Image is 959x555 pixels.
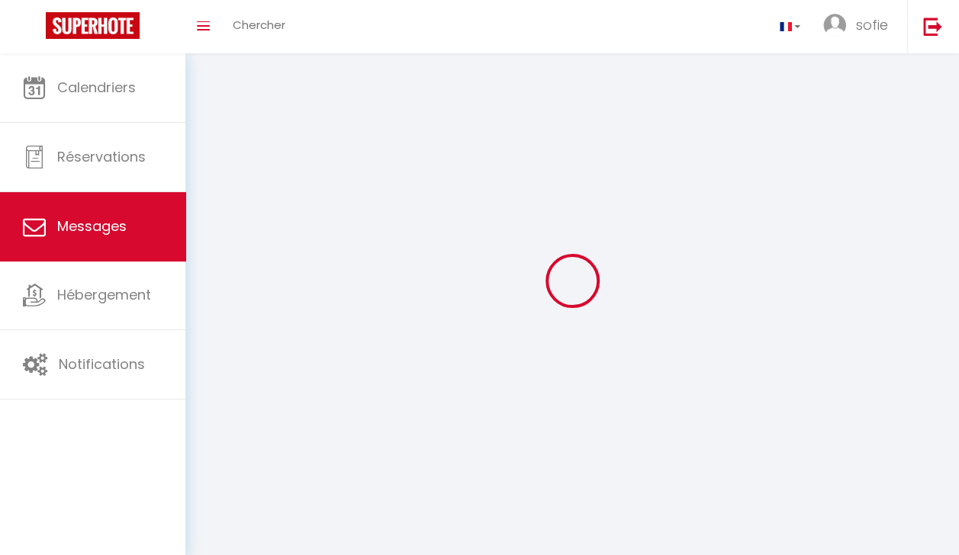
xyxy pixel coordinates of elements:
span: sofie [856,15,888,34]
span: Notifications [59,354,145,374]
span: Réservations [57,147,146,166]
img: ... [823,14,846,37]
img: Super Booking [46,12,140,39]
span: Calendriers [57,78,136,97]
span: Hébergement [57,285,151,304]
span: Chercher [233,17,285,33]
img: logout [923,17,942,36]
span: Messages [57,217,127,236]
